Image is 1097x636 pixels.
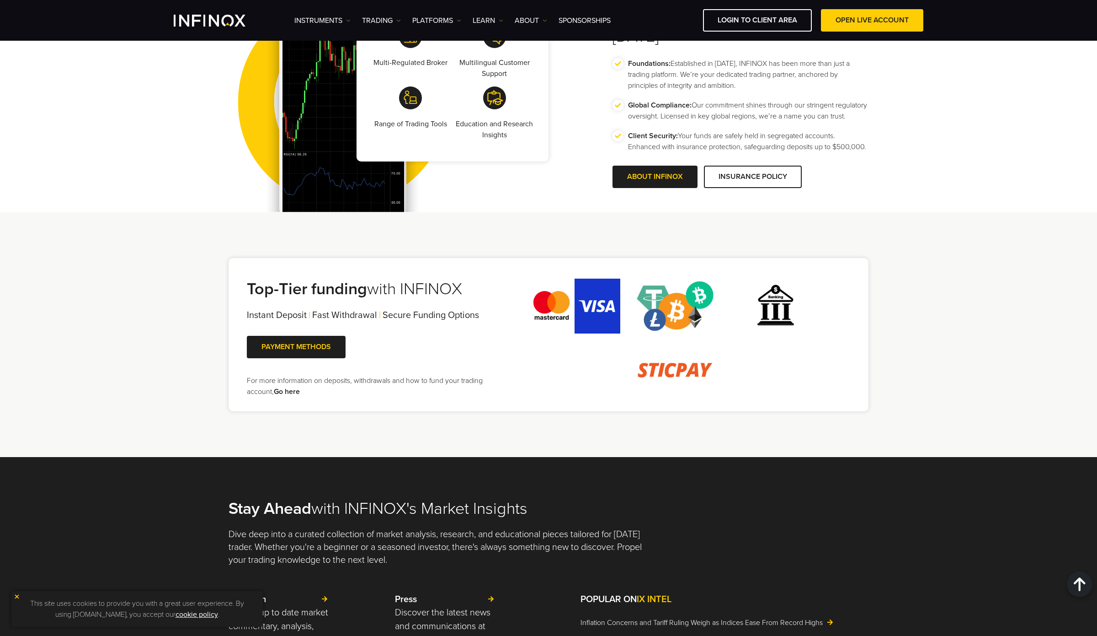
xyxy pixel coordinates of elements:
[412,15,461,26] a: PLATFORMS
[247,279,367,299] strong: Top-Tier funding
[612,166,698,188] a: ABOUT INFINOX
[174,15,267,27] a: INFINOX Logo
[628,131,678,140] strong: Client Security:
[229,499,868,519] h2: with INFINOX's Market Insights
[703,9,812,32] a: LOGIN TO CLIENT AREA
[628,101,692,110] strong: Global Compliance:
[704,166,802,188] a: INSURANCE POLICY
[515,15,547,26] a: ABOUT
[294,15,351,26] a: Instruments
[373,57,447,68] p: Multi-Regulated Broker
[473,15,503,26] a: Learn
[730,279,821,334] img: internet_banking.webp
[628,58,868,91] p: Established in [DATE], INFINOX has been more than just a trading platform. We’re your dedicated t...
[580,594,671,605] strong: POPULAR ON
[247,310,307,321] span: Instant Deposit
[383,310,479,321] span: Secure Funding Options
[176,610,218,619] a: cookie policy
[309,310,310,321] span: |
[559,15,611,26] a: SPONSORSHIPS
[580,617,868,628] a: Inflation Concerns and Tariff Ruling Weigh as Indices Ease From Record Highs
[628,59,671,68] strong: Foundations:
[637,594,671,605] span: IX INTEL
[274,387,300,396] a: Go here
[628,100,868,122] p: Our commitment shines through our stringent regulatory oversight. Licensed in key global regions,...
[229,528,650,566] p: Dive deep into a curated collection of market analysis, research, and educational pieces tailored...
[16,596,258,622] p: This site uses cookies to provide you with a great user experience. By using [DOMAIN_NAME], you a...
[629,343,721,398] img: sticpay.webp
[395,594,417,605] strong: Press
[529,279,620,334] img: credit_card.webp
[362,15,401,26] a: TRADING
[628,130,868,152] p: Your funds are safely held in segregated accounts. Enhanced with insurance protection, safeguardi...
[312,310,377,321] span: Fast Withdrawal
[247,279,500,299] h2: with INFINOX
[379,310,381,321] span: |
[247,336,346,358] a: PAYMENT METHODS
[247,375,500,397] p: For more information on deposits, withdrawals and how to fund your trading account,
[229,499,311,518] strong: Stay Ahead
[454,57,535,79] p: Multilingual Customer Support
[629,279,721,334] img: crypto_solution.webp
[454,119,535,140] p: Education and Research Insights
[14,593,20,600] img: yellow close icon
[821,9,923,32] a: OPEN LIVE ACCOUNT
[374,119,447,129] p: Range of Trading Tools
